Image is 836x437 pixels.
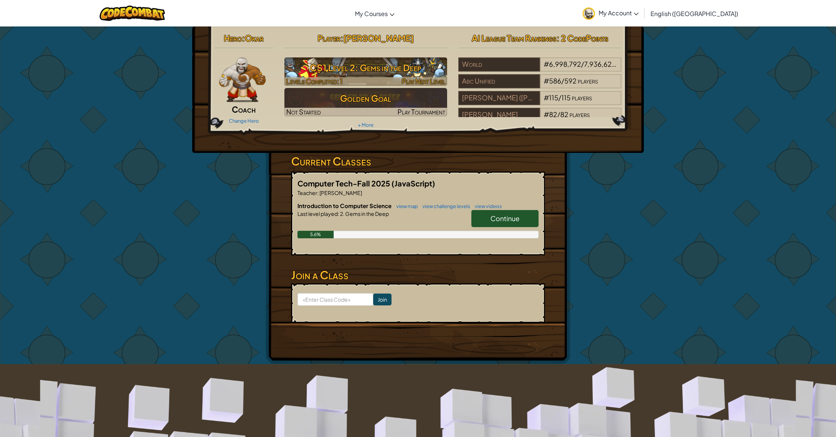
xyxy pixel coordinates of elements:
[556,33,608,43] span: : 2 CodePoints
[458,91,540,105] div: [PERSON_NAME] ([PERSON_NAME]) Middle
[286,77,343,85] span: Levels Completed: 1
[297,202,393,209] span: Introduction to Computer Science
[297,189,317,196] span: Teacher
[549,76,561,85] span: 586
[490,214,520,223] span: Continue
[351,3,398,23] a: My Courses
[564,76,577,85] span: 592
[286,107,321,116] span: Not Started
[344,210,389,217] span: Gems in the Deep
[419,203,470,209] a: view challenge levels
[458,81,621,90] a: Abc Unified#586/592players
[599,9,639,17] span: My Account
[561,93,571,102] span: 115
[544,110,549,119] span: #
[297,210,338,217] span: Last level played
[544,76,549,85] span: #
[549,60,581,68] span: 6,998,792
[284,57,447,86] a: Play Next Level
[397,107,445,116] span: Play Tournament
[317,189,319,196] span: :
[618,60,638,68] span: players
[219,57,266,102] img: goliath-pose.png
[319,189,362,196] span: [PERSON_NAME]
[297,179,392,188] span: Computer Tech-Fall 2025
[549,93,558,102] span: 115
[471,203,502,209] a: view videos
[229,118,259,124] a: Change Hero
[224,33,242,43] span: Hero
[579,1,642,25] a: My Account
[458,74,540,88] div: Abc Unified
[355,10,388,18] span: My Courses
[100,6,165,21] img: CodeCombat logo
[358,122,374,128] a: + More
[232,104,256,114] span: Coach
[373,293,392,305] input: Join
[549,110,557,119] span: 82
[578,76,598,85] span: players
[458,98,621,107] a: [PERSON_NAME] ([PERSON_NAME]) Middle#115/115players
[544,93,549,102] span: #
[458,65,621,73] a: World#6,998,792/7,936,620players
[284,90,447,107] h3: Golden Goal
[557,110,560,119] span: /
[340,33,343,43] span: :
[297,231,334,238] div: 5.6%
[392,179,435,188] span: (JavaScript)
[343,33,414,43] span: [PERSON_NAME]
[544,60,549,68] span: #
[560,110,568,119] span: 82
[402,77,445,85] span: Play Next Level
[245,33,263,43] span: Okar
[338,210,339,217] span: :
[284,57,447,86] img: CS1 Level 2: Gems in the Deep
[558,93,561,102] span: /
[572,93,592,102] span: players
[297,293,373,306] input: <Enter Class Code>
[584,60,617,68] span: 7,936,620
[318,33,340,43] span: Player
[651,10,738,18] span: English ([GEOGRAPHIC_DATA])
[472,33,556,43] span: AI League Team Rankings
[393,203,418,209] a: view map
[570,110,590,119] span: players
[458,108,540,122] div: [PERSON_NAME]
[581,60,584,68] span: /
[284,88,447,116] img: Golden Goal
[561,76,564,85] span: /
[458,57,540,72] div: World
[339,210,344,217] span: 2.
[284,88,447,116] a: Golden GoalNot StartedPlay Tournament
[291,267,545,283] h3: Join a Class
[291,153,545,170] h3: Current Classes
[242,33,245,43] span: :
[647,3,742,23] a: English ([GEOGRAPHIC_DATA])
[284,59,447,76] h3: CS1 Level 2: Gems in the Deep
[583,7,595,20] img: avatar
[458,115,621,123] a: [PERSON_NAME]#82/82players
